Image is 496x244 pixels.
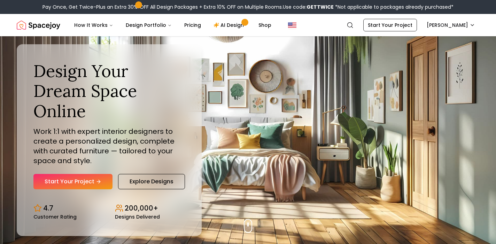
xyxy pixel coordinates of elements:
[69,18,119,32] button: How It Works
[125,203,158,213] p: 200,000+
[253,18,277,32] a: Shop
[33,61,185,121] h1: Design Your Dream Space Online
[33,127,185,166] p: Work 1:1 with expert interior designers to create a personalized design, complete with curated fu...
[120,18,177,32] button: Design Portfolio
[17,18,60,32] img: Spacejoy Logo
[288,21,296,29] img: United States
[283,3,334,10] span: Use code:
[423,19,479,31] button: [PERSON_NAME]
[118,174,185,189] a: Explore Designs
[208,18,251,32] a: AI Design
[115,214,160,219] small: Designs Delivered
[42,3,454,10] div: Pay Once, Get Twice-Plus an Extra 30% OFF All Design Packages + Extra 10% OFF on Multiple Rooms.
[69,18,277,32] nav: Main
[33,198,185,219] div: Design stats
[17,14,479,36] nav: Global
[179,18,207,32] a: Pricing
[17,18,60,32] a: Spacejoy
[33,214,77,219] small: Customer Rating
[307,3,334,10] b: GETTWICE
[43,203,53,213] p: 4.7
[33,174,113,189] a: Start Your Project
[363,19,417,31] a: Start Your Project
[334,3,454,10] span: *Not applicable to packages already purchased*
